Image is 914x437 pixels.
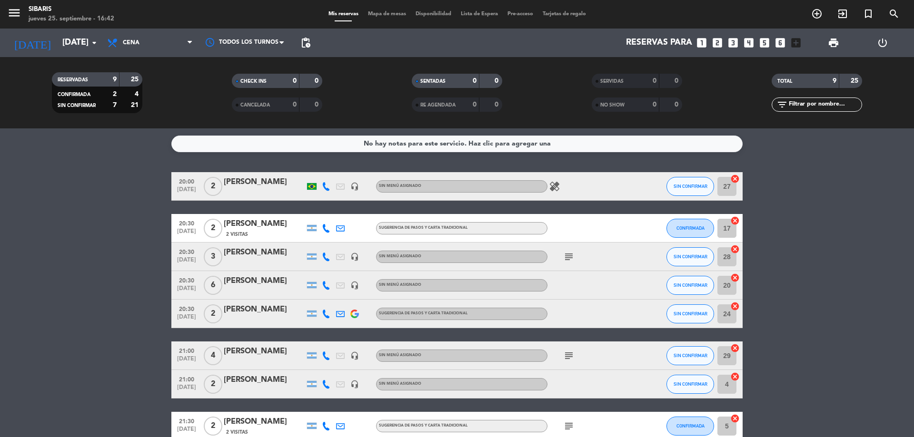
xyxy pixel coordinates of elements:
span: 3 [204,247,222,266]
span: Tarjetas de regalo [538,11,591,17]
i: healing [549,181,560,192]
span: Mis reservas [324,11,363,17]
strong: 21 [131,102,140,108]
span: 4 [204,346,222,365]
strong: 9 [113,76,117,83]
strong: 0 [495,78,500,84]
div: [PERSON_NAME] [224,275,305,287]
strong: 0 [495,101,500,108]
div: [PERSON_NAME] [224,303,305,316]
i: cancel [730,301,740,311]
span: Sin menú asignado [379,184,421,188]
span: pending_actions [300,37,311,49]
i: [DATE] [7,32,58,53]
i: menu [7,6,21,20]
i: cancel [730,372,740,381]
span: SIN CONFIRMAR [674,282,707,288]
i: arrow_drop_down [89,37,100,49]
span: Sin menú asignado [379,382,421,386]
span: 20:30 [175,274,199,285]
strong: 0 [653,101,656,108]
span: [DATE] [175,186,199,197]
strong: 0 [473,78,477,84]
span: 21:00 [175,373,199,384]
strong: 0 [653,78,656,84]
span: CONFIRMADA [676,225,705,231]
strong: 0 [293,78,297,84]
span: SIN CONFIRMAR [58,103,96,108]
span: print [828,37,839,49]
div: [PERSON_NAME] [224,176,305,188]
span: 2 [204,304,222,323]
i: looks_one [695,37,708,49]
span: sugerencia de pasos y carta tradicional [379,424,467,427]
span: 21:30 [175,415,199,426]
div: No hay notas para este servicio. Haz clic para agregar una [364,138,551,149]
span: CONFIRMADA [676,423,705,428]
span: Disponibilidad [411,11,456,17]
strong: 4 [135,91,140,97]
span: CANCELADA [240,103,270,107]
i: cancel [730,216,740,225]
span: Cena [123,39,139,46]
img: google-logo.png [350,310,359,318]
div: [PERSON_NAME] [224,374,305,386]
span: Reservas para [626,38,692,48]
span: Sin menú asignado [379,254,421,258]
strong: 7 [113,102,117,108]
span: Mapa de mesas [363,11,411,17]
span: TOTAL [777,79,792,84]
button: SIN CONFIRMAR [666,375,714,394]
span: [DATE] [175,228,199,239]
span: 21:00 [175,345,199,356]
span: CHECK INS [240,79,267,84]
span: SENTADAS [420,79,446,84]
span: [DATE] [175,257,199,268]
i: search [888,8,900,19]
span: 6 [204,276,222,295]
i: cancel [730,414,740,423]
span: sugerencia de pasos y carta tradicional [379,226,467,230]
i: cancel [730,244,740,254]
span: [DATE] [175,314,199,325]
span: RESERVADAS [58,78,88,82]
strong: 25 [851,78,860,84]
i: filter_list [776,99,788,110]
strong: 0 [315,101,320,108]
span: sugerencia de pasos y carta tradicional [379,311,467,315]
span: SIN CONFIRMAR [674,184,707,189]
button: SIN CONFIRMAR [666,304,714,323]
i: headset_mic [350,351,359,360]
span: Sin menú asignado [379,353,421,357]
span: 2 [204,219,222,238]
strong: 9 [833,78,836,84]
button: CONFIRMADA [666,219,714,238]
i: subject [563,420,575,432]
span: 20:30 [175,246,199,257]
span: 2 Visitas [226,231,248,238]
i: subject [563,350,575,361]
i: cancel [730,174,740,184]
span: 2 Visitas [226,428,248,436]
i: looks_4 [743,37,755,49]
button: menu [7,6,21,23]
button: SIN CONFIRMAR [666,346,714,365]
span: NO SHOW [600,103,625,107]
div: [PERSON_NAME] [224,416,305,428]
strong: 0 [675,78,680,84]
span: 2 [204,177,222,196]
span: 2 [204,417,222,436]
span: 20:30 [175,303,199,314]
span: SIN CONFIRMAR [674,353,707,358]
strong: 0 [293,101,297,108]
span: [DATE] [175,426,199,437]
i: looks_5 [758,37,771,49]
i: exit_to_app [837,8,848,19]
i: turned_in_not [863,8,874,19]
span: [DATE] [175,285,199,296]
button: CONFIRMADA [666,417,714,436]
i: headset_mic [350,182,359,191]
div: LOG OUT [858,29,907,57]
strong: 0 [473,101,477,108]
i: headset_mic [350,252,359,261]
